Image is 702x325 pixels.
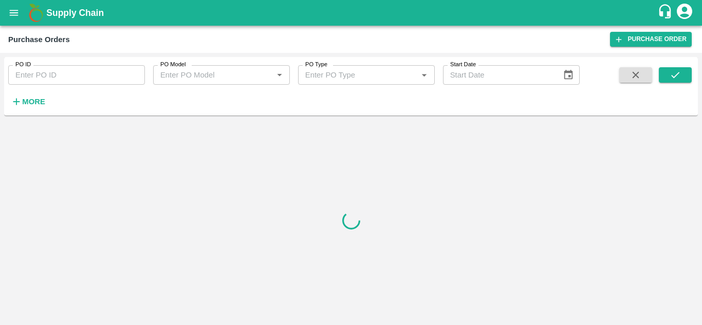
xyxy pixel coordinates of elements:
[675,2,694,24] div: account of current user
[8,65,145,85] input: Enter PO ID
[26,3,46,23] img: logo
[610,32,692,47] a: Purchase Order
[156,68,270,82] input: Enter PO Model
[8,93,48,110] button: More
[46,8,104,18] b: Supply Chain
[443,65,555,85] input: Start Date
[46,6,657,20] a: Supply Chain
[417,68,431,82] button: Open
[657,4,675,22] div: customer-support
[2,1,26,25] button: open drawer
[559,65,578,85] button: Choose date
[450,61,476,69] label: Start Date
[15,61,31,69] label: PO ID
[301,68,415,82] input: Enter PO Type
[8,33,70,46] div: Purchase Orders
[22,98,45,106] strong: More
[273,68,286,82] button: Open
[305,61,327,69] label: PO Type
[160,61,186,69] label: PO Model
